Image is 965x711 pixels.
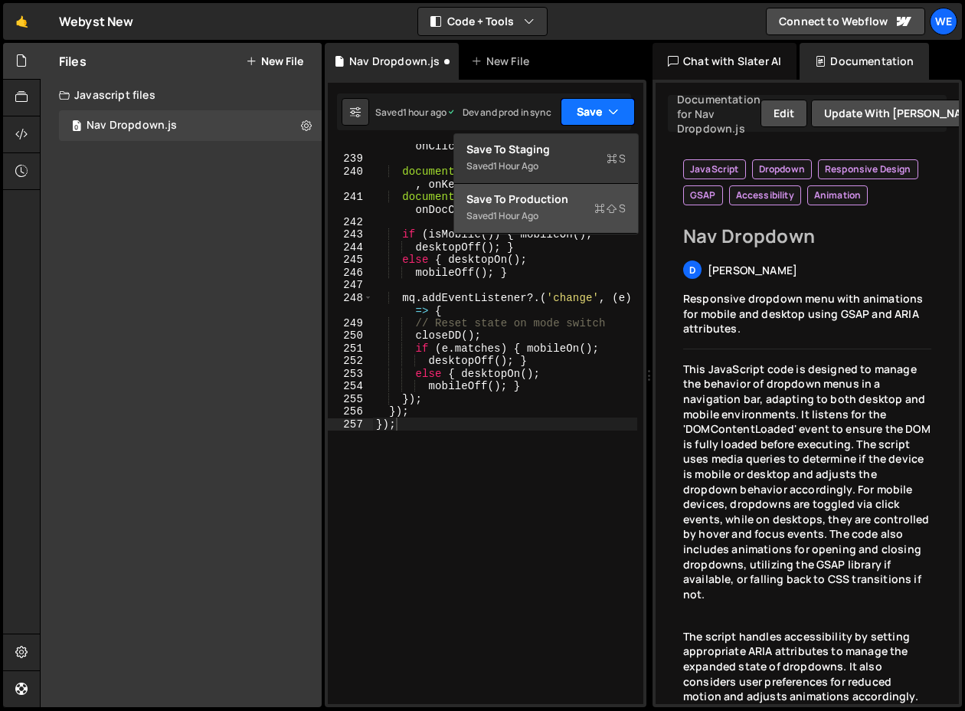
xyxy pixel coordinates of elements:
[493,209,538,222] div: 1 hour ago
[418,8,547,35] button: Code + Tools
[3,3,41,40] a: 🤙
[466,142,626,157] div: Save to Staging
[328,228,373,241] div: 243
[466,157,626,175] div: Saved
[736,189,794,202] span: Accessibility
[453,133,639,234] div: Code + Tools
[653,43,797,80] div: Chat with Slater AI
[814,189,861,202] span: Animation
[328,368,373,381] div: 253
[72,121,81,133] span: 0
[683,224,931,248] h2: Nav Dropdown
[466,192,626,207] div: Save to Production
[87,119,177,133] div: Nav Dropdown.js
[328,393,373,406] div: 255
[328,241,373,254] div: 244
[683,362,931,602] p: This JavaScript code is designed to manage the behavior of dropdown menus in a navigation bar, ad...
[246,55,303,67] button: New File
[930,8,957,35] a: We
[471,54,535,69] div: New File
[561,98,635,126] button: Save
[683,291,923,336] span: Responsive dropdown menu with animations for mobile and desktop using GSAP and ARIA attributes.
[328,405,373,418] div: 256
[328,191,373,216] div: 241
[328,216,373,229] div: 242
[607,151,626,166] span: S
[349,54,440,69] div: Nav Dropdown.js
[690,189,716,202] span: GSAP
[708,263,797,277] span: [PERSON_NAME]
[41,80,322,110] div: Javascript files
[800,43,929,80] div: Documentation
[375,106,447,119] div: Saved
[328,355,373,368] div: 252
[689,264,695,277] span: D
[447,106,551,119] div: Dev and prod in sync
[825,163,911,175] span: Responsive Design
[454,134,638,184] button: Save to StagingS Saved1 hour ago
[59,12,134,31] div: Webyst New
[328,418,373,431] div: 257
[328,165,373,191] div: 240
[454,184,638,234] button: Save to ProductionS Saved1 hour ago
[594,201,626,216] span: S
[328,342,373,355] div: 251
[328,267,373,280] div: 246
[766,8,925,35] a: Connect to Webflow
[328,152,373,165] div: 239
[690,163,739,175] span: JavaScript
[672,92,761,136] div: Documentation for Nav Dropdown.js
[328,329,373,342] div: 250
[493,159,538,172] div: 1 hour ago
[328,279,373,292] div: 247
[759,163,805,175] span: Dropdown
[466,207,626,225] div: Saved
[328,254,373,267] div: 245
[59,53,87,70] h2: Files
[761,100,807,127] button: Edit
[59,110,322,141] div: 17368/48321.js
[328,380,373,393] div: 254
[328,317,373,330] div: 249
[328,292,373,317] div: 248
[403,106,447,119] div: 1 hour ago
